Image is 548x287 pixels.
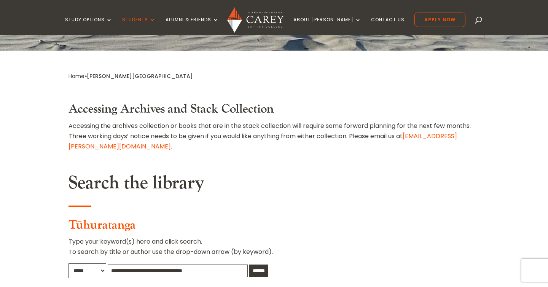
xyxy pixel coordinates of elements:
a: Alumni & Friends [166,17,219,35]
p: Type your keyword(s) here and click search. To search by title or author use the drop-down arrow ... [68,236,479,263]
a: Contact Us [371,17,405,35]
h3: Accessing Archives and Stack Collection [68,102,479,120]
h3: Tūhuratanga [68,218,479,236]
a: Students [122,17,156,35]
h2: Search the library [68,172,479,198]
p: Accessing the archives collection or books that are in the stack collection will require some for... [68,121,479,152]
a: Apply Now [414,13,465,27]
img: Carey Baptist College [227,7,283,33]
span: [PERSON_NAME][GEOGRAPHIC_DATA] [87,72,193,80]
a: Home [68,72,84,80]
a: About [PERSON_NAME] [293,17,361,35]
span: » [68,72,193,80]
a: Study Options [65,17,112,35]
